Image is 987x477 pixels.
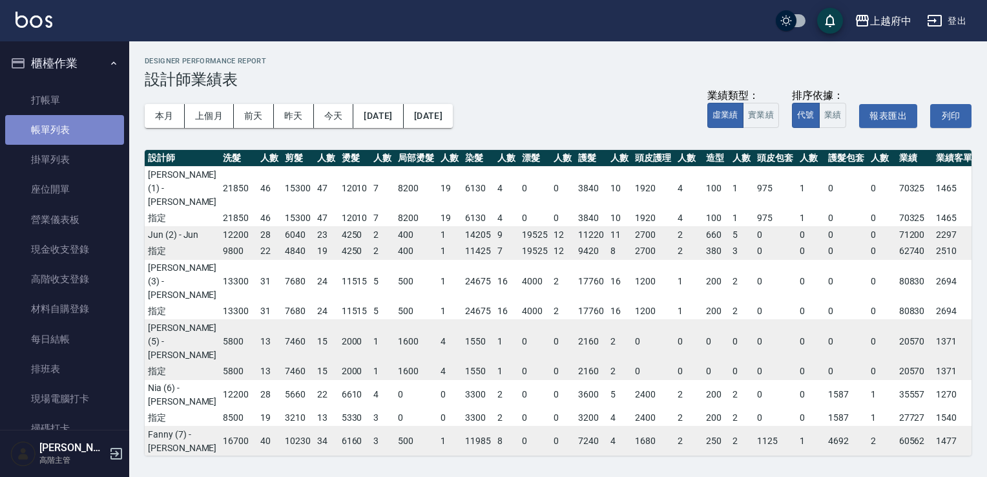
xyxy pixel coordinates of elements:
[674,259,703,303] td: 1
[494,226,519,243] td: 9
[519,259,551,303] td: 4000
[5,324,124,354] a: 每日結帳
[145,410,220,427] td: 指定
[519,410,551,427] td: 0
[5,414,124,443] a: 掃碼打卡
[437,303,462,320] td: 1
[257,363,282,380] td: 13
[370,379,395,410] td: 4
[314,303,338,320] td: 24
[674,363,703,380] td: 0
[632,379,674,410] td: 2400
[494,166,519,210] td: 4
[674,243,703,260] td: 2
[494,150,519,167] th: 人數
[282,166,314,210] td: 15300
[825,379,868,410] td: 1587
[220,243,257,260] td: 9800
[550,319,575,363] td: 0
[754,166,796,210] td: 975
[754,210,796,227] td: 975
[550,303,575,320] td: 2
[519,166,551,210] td: 0
[933,379,984,410] td: 1270
[314,226,338,243] td: 23
[632,319,674,363] td: 0
[550,166,575,210] td: 0
[896,150,933,167] th: 業績
[632,303,674,320] td: 1200
[754,379,796,410] td: 0
[494,259,519,303] td: 16
[462,379,494,410] td: 3300
[145,379,220,410] td: Nia (6) - [PERSON_NAME]
[338,150,371,167] th: 燙髮
[796,363,825,380] td: 0
[933,259,984,303] td: 2694
[395,410,437,427] td: 0
[5,175,124,204] a: 座位開單
[257,259,282,303] td: 31
[550,363,575,380] td: 0
[729,303,754,320] td: 2
[462,319,494,363] td: 1550
[5,384,124,414] a: 現場電腦打卡
[607,259,632,303] td: 16
[145,243,220,260] td: 指定
[257,303,282,320] td: 31
[674,379,703,410] td: 2
[338,166,371,210] td: 12010
[395,166,437,210] td: 8200
[575,226,607,243] td: 11220
[703,226,730,243] td: 660
[494,410,519,427] td: 2
[849,8,917,34] button: 上越府中
[632,150,674,167] th: 頭皮護理
[607,150,632,167] th: 人數
[257,410,282,427] td: 19
[729,243,754,260] td: 3
[395,226,437,243] td: 400
[282,379,314,410] td: 5660
[338,379,371,410] td: 6610
[896,243,933,260] td: 62740
[674,166,703,210] td: 4
[933,210,984,227] td: 1465
[282,319,314,363] td: 7460
[519,303,551,320] td: 4000
[868,166,896,210] td: 0
[792,89,847,103] div: 排序依據：
[220,303,257,320] td: 13300
[896,319,933,363] td: 20570
[632,166,674,210] td: 1920
[754,226,796,243] td: 0
[825,319,868,363] td: 0
[870,13,911,29] div: 上越府中
[575,363,607,380] td: 2160
[437,226,462,243] td: 1
[145,210,220,227] td: 指定
[404,104,453,128] button: [DATE]
[575,166,607,210] td: 3840
[607,303,632,320] td: 16
[314,259,338,303] td: 24
[550,243,575,260] td: 12
[575,319,607,363] td: 2160
[314,243,338,260] td: 19
[729,259,754,303] td: 2
[703,150,730,167] th: 造型
[930,104,971,128] button: 列印
[494,363,519,380] td: 1
[825,150,868,167] th: 護髮包套
[370,259,395,303] td: 5
[314,363,338,380] td: 15
[220,210,257,227] td: 21850
[274,104,314,128] button: 昨天
[353,104,403,128] button: [DATE]
[859,104,917,128] button: 報表匯出
[220,166,257,210] td: 21850
[338,226,371,243] td: 4250
[462,259,494,303] td: 24675
[754,363,796,380] td: 0
[729,166,754,210] td: 1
